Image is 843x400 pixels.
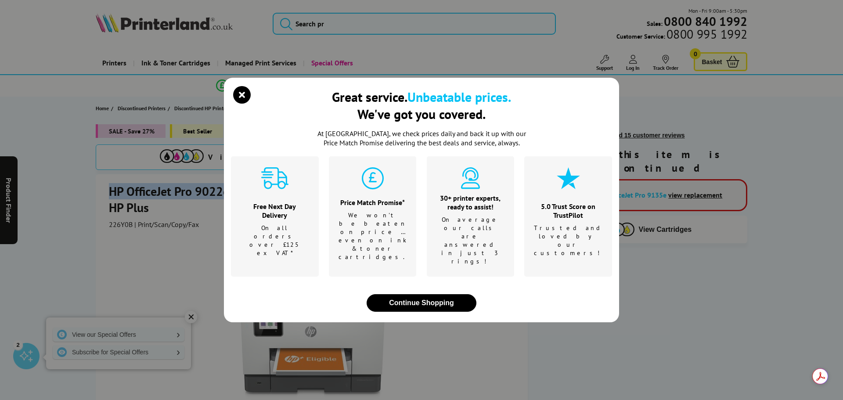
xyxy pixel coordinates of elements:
p: We won't be beaten on price …even on ink & toner cartridges. [339,211,407,261]
p: At [GEOGRAPHIC_DATA], we check prices daily and back it up with our Price Match Promise deliverin... [312,129,531,148]
div: Free Next Day Delivery [242,202,308,220]
button: close modal [235,88,249,101]
b: Unbeatable prices. [407,88,511,105]
p: Trusted and loved by our customers! [534,224,603,257]
div: 30+ printer experts, ready to assist! [438,194,504,211]
div: Great service. We've got you covered. [332,88,511,123]
p: On average our calls are answered in just 3 rings! [438,216,504,266]
div: 5.0 Trust Score on TrustPilot [534,202,603,220]
button: close modal [367,294,476,312]
p: On all orders over £125 ex VAT* [242,224,308,257]
div: Price Match Promise* [339,198,407,207]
